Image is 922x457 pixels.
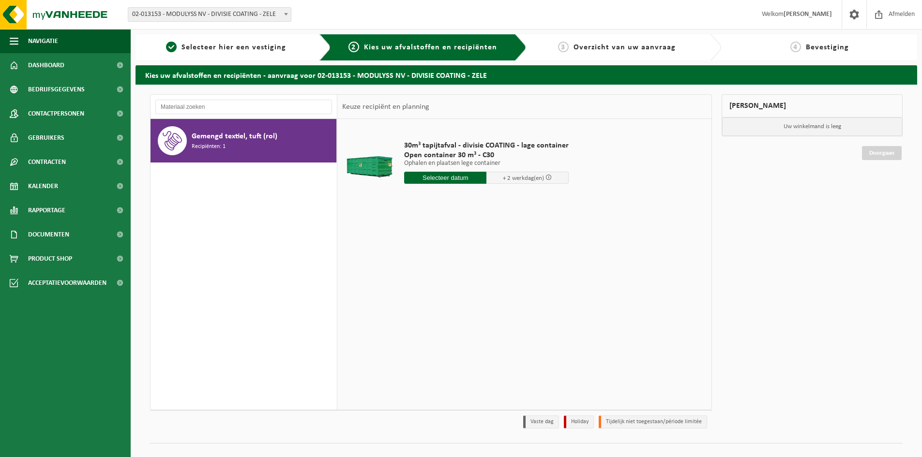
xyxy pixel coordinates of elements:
[151,119,337,162] button: Gemengd textiel, tuft (rol) Recipiënten: 1
[181,44,286,51] span: Selecteer hier een vestiging
[140,42,312,53] a: 1Selecteer hier een vestiging
[155,100,332,114] input: Materiaal zoeken
[28,222,69,247] span: Documenten
[28,198,65,222] span: Rapportage
[128,7,291,22] span: 02-013153 - MODULYSS NV - DIVISIE COATING - ZELE
[166,42,177,52] span: 1
[28,150,66,174] span: Contracten
[404,141,569,150] span: 30m³ tapijtafval - divisie COATING - lage container
[192,131,277,142] span: Gemengd textiel, tuft (rol)
[192,142,226,151] span: Recipiënten: 1
[28,102,84,126] span: Contactpersonen
[722,118,902,136] p: Uw winkelmand is leeg
[136,65,917,84] h2: Kies uw afvalstoffen en recipiënten - aanvraag voor 02-013153 - MODULYSS NV - DIVISIE COATING - ZELE
[564,415,594,428] li: Holiday
[28,174,58,198] span: Kalender
[784,11,832,18] strong: [PERSON_NAME]
[28,247,72,271] span: Product Shop
[128,8,291,21] span: 02-013153 - MODULYSS NV - DIVISIE COATING - ZELE
[523,415,559,428] li: Vaste dag
[404,172,486,184] input: Selecteer datum
[404,150,569,160] span: Open container 30 m³ - C30
[722,94,903,118] div: [PERSON_NAME]
[28,29,58,53] span: Navigatie
[28,77,85,102] span: Bedrijfsgegevens
[599,415,707,428] li: Tijdelijk niet toegestaan/période limitée
[790,42,801,52] span: 4
[862,146,902,160] a: Doorgaan
[28,126,64,150] span: Gebruikers
[28,53,64,77] span: Dashboard
[348,42,359,52] span: 2
[558,42,569,52] span: 3
[806,44,849,51] span: Bevestiging
[28,271,106,295] span: Acceptatievoorwaarden
[364,44,497,51] span: Kies uw afvalstoffen en recipiënten
[574,44,676,51] span: Overzicht van uw aanvraag
[337,95,434,119] div: Keuze recipiënt en planning
[404,160,569,167] p: Ophalen en plaatsen lege container
[503,175,544,181] span: + 2 werkdag(en)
